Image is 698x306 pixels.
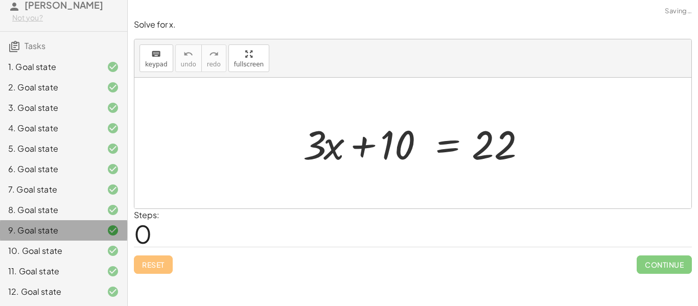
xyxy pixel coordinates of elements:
[175,44,202,72] button: undoundo
[209,48,219,60] i: redo
[134,218,152,249] span: 0
[8,183,90,196] div: 7. Goal state
[107,122,119,134] i: Task finished and correct.
[8,204,90,216] div: 8. Goal state
[8,163,90,175] div: 6. Goal state
[134,19,692,31] p: Solve for x.
[107,102,119,114] i: Task finished and correct.
[183,48,193,60] i: undo
[207,61,221,68] span: redo
[8,286,90,298] div: 12. Goal state
[107,61,119,73] i: Task finished and correct.
[139,44,173,72] button: keyboardkeypad
[107,204,119,216] i: Task finished and correct.
[8,143,90,155] div: 5. Goal state
[8,61,90,73] div: 1. Goal state
[107,245,119,257] i: Task finished and correct.
[134,209,159,220] label: Steps:
[8,245,90,257] div: 10. Goal state
[234,61,264,68] span: fullscreen
[228,44,269,72] button: fullscreen
[107,81,119,93] i: Task finished and correct.
[107,286,119,298] i: Task finished and correct.
[107,183,119,196] i: Task finished and correct.
[107,163,119,175] i: Task finished and correct.
[145,61,168,68] span: keypad
[12,13,119,23] div: Not you?
[8,265,90,277] div: 11. Goal state
[107,143,119,155] i: Task finished and correct.
[665,6,692,16] span: Saving…
[8,81,90,93] div: 2. Goal state
[8,224,90,237] div: 9. Goal state
[181,61,196,68] span: undo
[25,40,45,51] span: Tasks
[8,102,90,114] div: 3. Goal state
[107,224,119,237] i: Task finished and correct.
[201,44,226,72] button: redoredo
[151,48,161,60] i: keyboard
[107,265,119,277] i: Task finished and correct.
[8,122,90,134] div: 4. Goal state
